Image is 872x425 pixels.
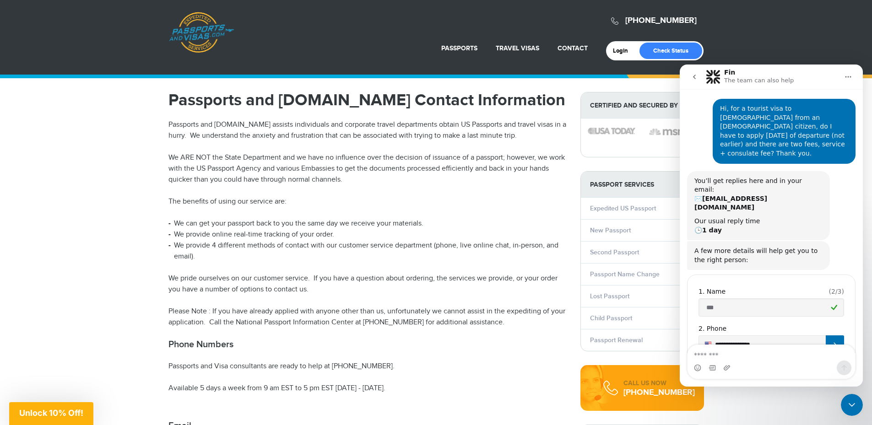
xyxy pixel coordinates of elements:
div: [PHONE_NUMBER] [623,388,695,397]
a: Passports & [DOMAIN_NAME] [169,12,234,53]
a: Check Status [639,43,702,59]
p: Passports and Visa consultants are ready to help at [PHONE_NUMBER]. [168,361,567,372]
a: New Passport [590,226,631,234]
div: Unlock 10% Off! [9,402,93,425]
iframe: Intercom live chat [680,65,863,387]
h2: Phone Numbers [168,339,567,350]
p: Available 5 days a week from 9 am EST to 5 pm EST [DATE] - [DATE]. [168,383,567,394]
strong: Certified and Secured by [581,92,704,118]
p: We ARE NOT the State Department and we have no influence over the decision of issuance of a passp... [168,152,567,185]
p: We pride ourselves on our customer service. If you have a question about ordering, the services w... [168,273,567,295]
p: The benefits of using our service are: [168,196,567,207]
a: Second Passport [590,248,639,256]
h1: Passports and [DOMAIN_NAME] Contact Information [168,92,567,108]
li: We can get your passport back to you the same day we receive your materials. [168,218,567,229]
a: Passports [441,44,477,52]
a: Lost Passport [590,292,629,300]
a: Expedited US Passport [590,204,656,212]
a: Passport Name Change [590,270,660,278]
a: Travel Visas [496,44,539,52]
a: Contact [558,44,588,52]
li: We provide 4 different methods of contact with our customer service department (phone, live onlin... [168,240,567,262]
img: image description [649,126,697,137]
span: Unlock 10% Off! [19,408,83,418]
li: We provide online real-time tracking of your order. [168,229,567,240]
a: [PHONE_NUMBER] [625,16,697,26]
p: Please Note : If you have already applied with anyone other than us, unfortunately we cannot assi... [168,306,567,328]
a: Login [613,47,634,54]
p: Passports and [DOMAIN_NAME] assists individuals and corporate travel departments obtain US Passpo... [168,119,567,141]
img: image description [588,128,635,134]
strong: PASSPORT SERVICES [581,172,704,198]
a: Passport Renewal [590,336,643,344]
a: Child Passport [590,314,632,322]
div: CALL US NOW [623,379,695,388]
iframe: Intercom live chat [841,394,863,416]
